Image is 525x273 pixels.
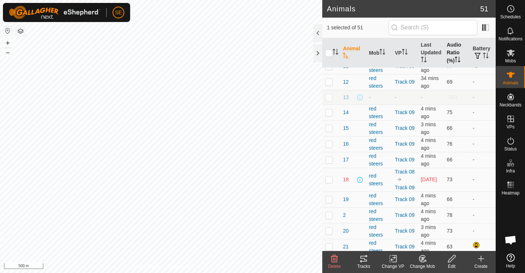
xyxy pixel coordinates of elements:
div: red steers [369,136,389,152]
span: Infra [506,169,515,173]
p-sorticon: Activate to sort [379,50,385,56]
h2: Animals [327,4,480,13]
a: Track 09 [395,79,415,85]
div: red steers [369,152,389,168]
span: 21 [343,243,349,251]
span: 20 [343,227,349,235]
a: Open chat [500,229,522,251]
a: Track 09 [395,157,415,163]
a: Track 09 [395,244,415,250]
div: red steers [369,105,389,120]
div: Change Mob [408,263,437,270]
td: - [470,74,496,90]
div: red steers [369,74,389,90]
div: Create [466,263,496,270]
span: 66 [447,125,452,131]
span: 69 [447,79,452,85]
td: - [470,192,496,207]
span: Delete [328,264,341,269]
div: Edit [437,263,466,270]
span: 12 [343,78,349,86]
th: Audio Ratio (%) [444,38,470,68]
span: 66 [447,157,452,163]
th: Battery [470,38,496,68]
td: - [470,120,496,136]
td: - [470,152,496,168]
div: red steers [369,223,389,239]
span: 30 Aug 2025, 5:05 am [421,208,436,222]
span: Heatmap [502,191,520,195]
span: Help [506,264,515,268]
span: 66 [447,196,452,202]
span: - [421,94,423,100]
p-sorticon: Activate to sort [421,58,427,63]
th: Last Updated [418,38,444,68]
button: Map Layers [16,27,25,36]
span: 17 [343,156,349,164]
p-sorticon: Activate to sort [333,50,338,56]
button: Reset Map [3,26,12,35]
td: - [470,136,496,152]
th: Animal [340,38,366,68]
span: 2 [343,211,346,219]
span: VPs [506,125,514,129]
span: 18 [343,176,349,183]
a: Track 09 [395,141,415,147]
span: 1 selected of 51 [327,24,388,32]
div: Tracks [349,263,378,270]
span: 13 [343,94,349,101]
span: Notifications [499,37,522,41]
p-sorticon: Activate to sort [483,54,489,59]
span: 30 Aug 2025, 5:05 am [421,193,436,206]
div: red steers [369,121,389,136]
span: 30 Aug 2025, 5:05 am [421,106,436,119]
span: 30 Aug 2025, 5:05 am [421,59,436,73]
a: Contact Us [168,263,190,270]
span: 73 [447,176,452,182]
div: red steers [369,208,389,223]
td: - [470,90,496,105]
button: + [3,39,12,47]
span: 27 Aug 2025, 6:35 pm [421,176,437,182]
img: Gallagher Logo [9,6,100,19]
div: red steers [369,172,389,188]
span: 75 [447,109,452,115]
p-sorticon: Activate to sort [402,50,408,56]
span: 30 Aug 2025, 5:05 am [421,240,436,254]
p-sorticon: Activate to sort [343,54,349,59]
a: Help [496,251,525,271]
span: 16 [343,140,349,148]
span: 19 [343,196,349,203]
span: 63 [447,244,452,250]
a: Track 08 [395,169,415,175]
span: 30 Aug 2025, 5:05 am [421,121,436,135]
div: red steers [369,239,389,255]
th: Mob [366,38,392,68]
a: Track 09 [395,212,415,218]
a: Track 09 [395,109,415,115]
th: VP [392,38,418,68]
span: 78 [447,212,452,218]
p-sorticon: Activate to sort [455,58,460,63]
td: - [470,223,496,239]
td: - [470,168,496,192]
td: - [470,105,496,120]
span: 14 [343,109,349,116]
input: Search (S) [389,20,477,35]
span: Status [504,147,517,151]
img: to [396,176,402,182]
span: 73 [447,228,452,234]
span: Mobs [505,59,516,63]
div: - [369,94,389,101]
div: Change VP [378,263,408,270]
span: 30 Aug 2025, 5:05 am [421,137,436,151]
span: 76 [447,141,452,147]
a: Track 09 [395,125,415,131]
a: Track 09 [395,185,415,190]
span: Animals [503,81,518,85]
a: Track 09 [395,228,415,234]
span: 30 Aug 2025, 4:35 am [421,75,439,89]
span: 15 [343,124,349,132]
span: Neckbands [499,103,521,107]
span: 30 Aug 2025, 5:05 am [421,153,436,167]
